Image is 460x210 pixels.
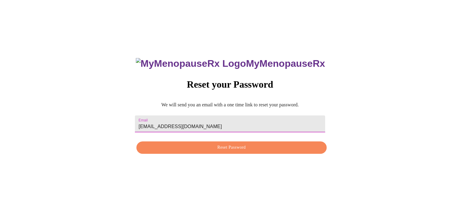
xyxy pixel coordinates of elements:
[135,79,325,90] h3: Reset your Password
[136,141,326,154] button: Reset Password
[143,144,319,151] span: Reset Password
[135,102,325,108] p: We will send you an email with a one time link to reset your password.
[136,58,246,69] img: MyMenopauseRx Logo
[136,58,325,69] h3: MyMenopauseRx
